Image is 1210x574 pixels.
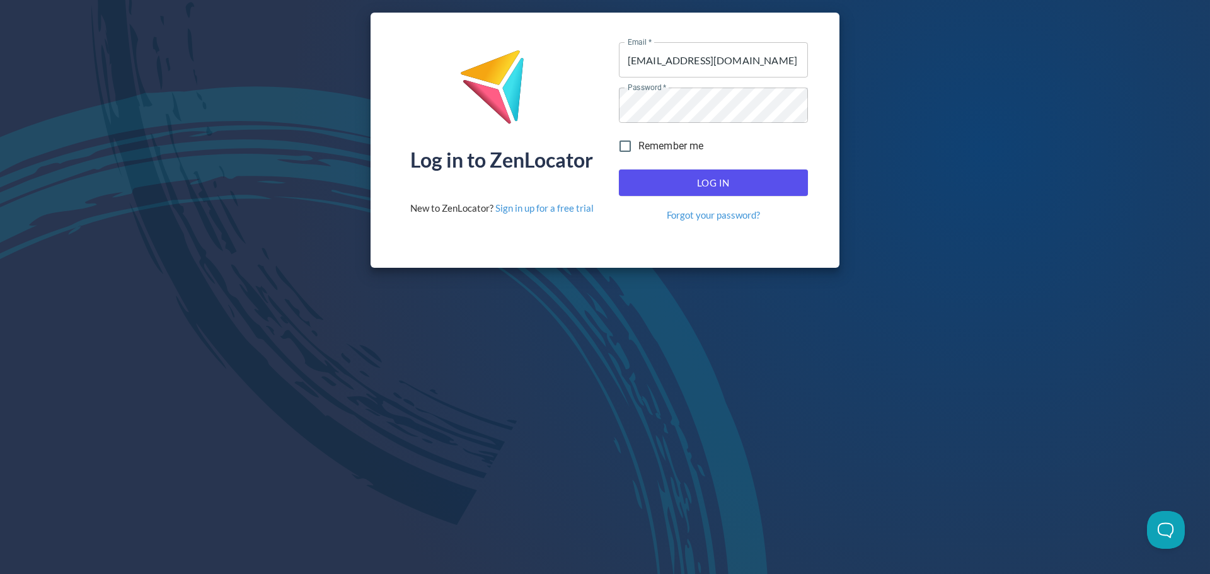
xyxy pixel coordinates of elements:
a: Forgot your password? [667,209,760,222]
a: Sign in up for a free trial [495,202,594,214]
button: Log In [619,169,808,196]
iframe: Toggle Customer Support [1147,511,1185,549]
img: ZenLocator [459,49,544,134]
span: Remember me [638,139,704,154]
span: Log In [633,175,794,191]
div: New to ZenLocator? [410,202,594,215]
div: Log in to ZenLocator [410,150,593,170]
input: name@company.com [619,42,808,77]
